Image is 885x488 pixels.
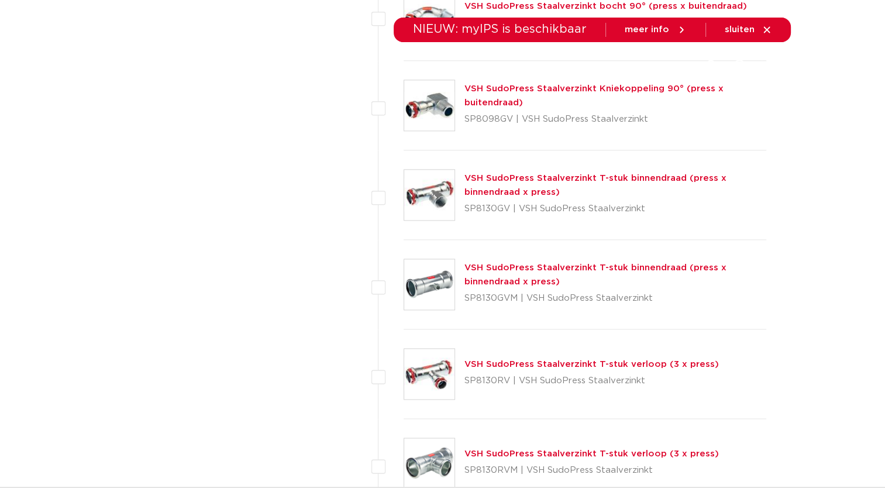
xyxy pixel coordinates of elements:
a: VSH SudoPress Staalverzinkt T-stuk verloop (3 x press) [464,449,719,458]
p: SP8098GV | VSH SudoPress Staalverzinkt [464,110,767,129]
a: producten [284,43,332,88]
a: sluiten [725,25,772,35]
a: VSH SudoPress Staalverzinkt T-stuk binnendraad (press x binnendraad x press) [464,174,726,197]
a: VSH SudoPress Staalverzinkt T-stuk binnendraad (press x binnendraad x press) [464,263,726,286]
a: VSH SudoPress Staalverzinkt T-stuk verloop (3 x press) [464,360,719,369]
p: SP8130RVM | VSH SudoPress Staalverzinkt [464,461,719,480]
a: over ons [635,43,675,88]
p: SP8130GVM | VSH SudoPress Staalverzinkt [464,289,767,308]
a: downloads [501,43,550,88]
span: sluiten [725,25,755,34]
p: SP8130GV | VSH SudoPress Staalverzinkt [464,200,767,218]
img: Thumbnail for VSH SudoPress Staalverzinkt T-stuk binnendraad (press x binnendraad x press) [404,170,454,220]
a: meer info [625,25,687,35]
nav: Menu [284,43,675,88]
a: services [574,43,611,88]
img: Thumbnail for VSH SudoPress Staalverzinkt T-stuk binnendraad (press x binnendraad x press) [404,259,454,310]
img: Thumbnail for VSH SudoPress Staalverzinkt Kniekoppeling 90° (press x buitendraad) [404,80,454,130]
span: meer info [625,25,669,34]
img: Thumbnail for VSH SudoPress Staalverzinkt T-stuk verloop (3 x press) [404,349,454,399]
span: NIEUW: myIPS is beschikbaar [413,23,587,35]
a: toepassingen [416,43,477,88]
p: SP8130RV | VSH SudoPress Staalverzinkt [464,372,719,390]
a: markten [355,43,392,88]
